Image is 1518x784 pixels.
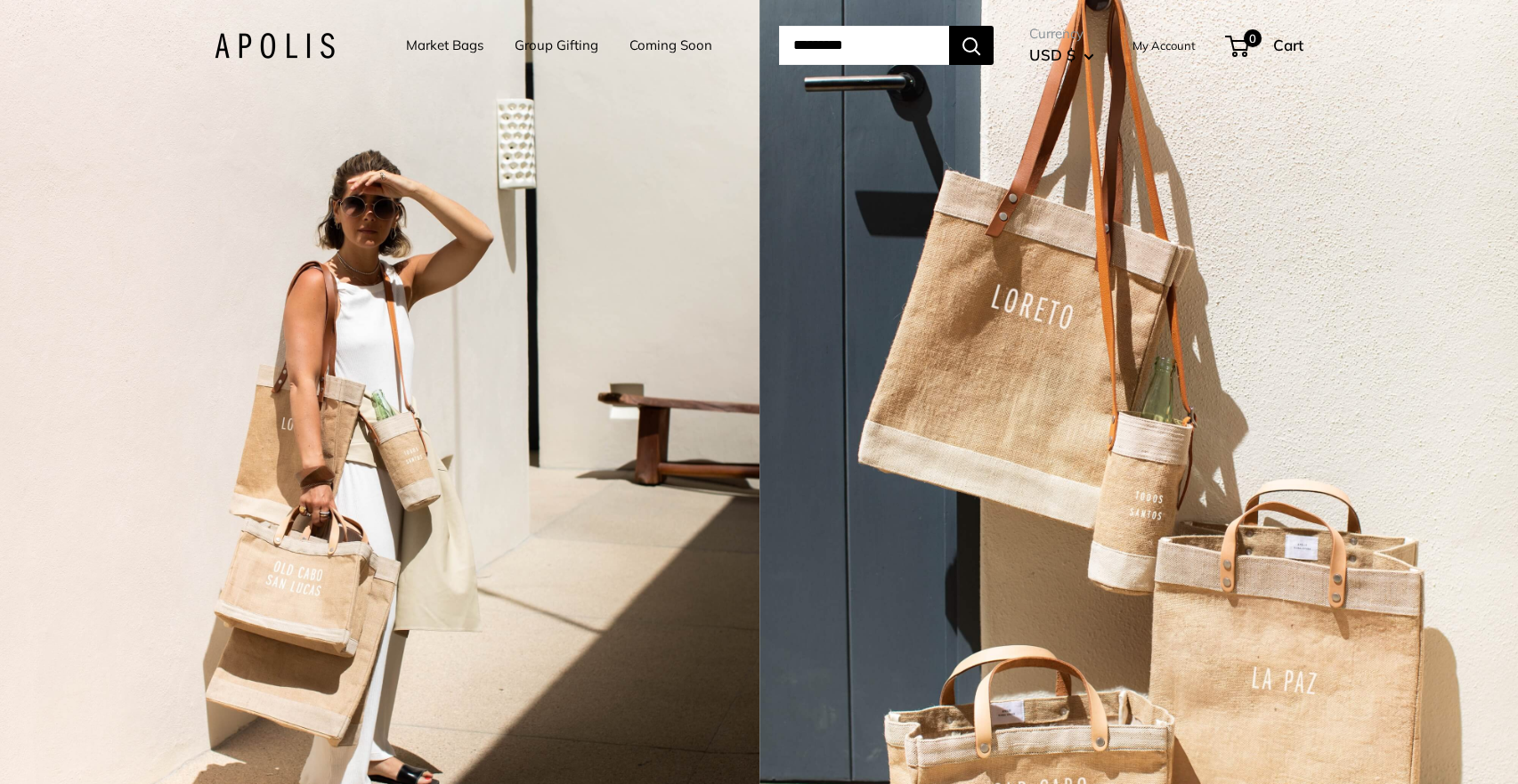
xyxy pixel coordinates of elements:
span: Currency [1029,21,1094,46]
a: 0 Cart [1227,31,1303,60]
span: USD $ [1029,45,1076,64]
a: Coming Soon [629,33,712,58]
span: 0 [1244,29,1262,47]
input: Search... [779,26,949,65]
button: USD $ [1029,41,1094,69]
span: Cart [1273,36,1303,54]
a: Market Bags [406,33,483,58]
a: My Account [1132,35,1196,56]
a: Group Gifting [515,33,598,58]
img: Apolis [215,33,335,59]
button: Search [949,26,994,65]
